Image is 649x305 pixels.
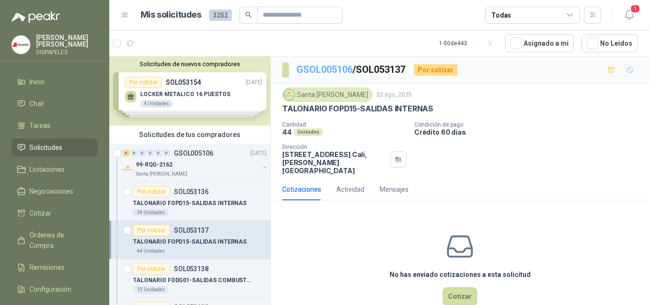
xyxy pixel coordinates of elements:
[133,225,170,236] div: Por cotizar
[29,262,65,273] span: Remisiones
[284,89,295,100] img: Company Logo
[209,10,232,21] span: 3252
[282,128,292,136] p: 44
[282,121,407,128] p: Cantidad
[136,160,172,169] p: 99-RQG-2162
[296,64,353,75] a: GSOL005106
[147,150,154,157] div: 0
[294,128,323,136] div: Unidades
[11,258,98,276] a: Remisiones
[133,247,169,255] div: 44 Unidades
[491,10,511,20] div: Todas
[155,150,162,157] div: 0
[11,11,60,23] img: Logo peakr
[414,128,645,136] p: Crédito 60 días
[620,7,638,24] button: 1
[29,208,51,218] span: Cotizar
[505,34,574,52] button: Asignado a mi
[136,170,187,178] p: Santa [PERSON_NAME]
[133,263,170,275] div: Por cotizar
[133,186,170,197] div: Por cotizar
[630,4,640,13] span: 1
[36,34,98,48] p: [PERSON_NAME] [PERSON_NAME]
[174,150,213,157] p: GSOL005106
[109,126,270,144] div: Solicitudes de tus compradores
[11,204,98,222] a: Cotizar
[109,259,270,298] a: Por cotizarSOL053138TALONARIO FODG01-SALIDAS COMBUSTIBLE15 Unidades
[29,164,65,175] span: Licitaciones
[109,57,270,126] div: Solicitudes de nuevos compradoresPor cotizarSOL053154[DATE] LOCKER METALICO 16 PUESTOS4 UnidadesP...
[29,186,73,197] span: Negociaciones
[250,149,267,158] p: [DATE]
[123,150,130,157] div: 6
[29,77,45,87] span: Inicio
[11,226,98,255] a: Órdenes de Compra
[174,266,209,272] p: SOL053138
[131,150,138,157] div: 0
[139,150,146,157] div: 0
[296,62,406,77] p: / SOL053137
[12,36,30,54] img: Company Logo
[336,184,364,195] div: Actividad
[29,142,62,153] span: Solicitudes
[282,144,387,150] p: Dirección
[109,182,270,221] a: Por cotizarSOL053136TALONARIO FOPD15-SALIDAS INTERNAS34 Unidades
[282,104,433,114] p: TALONARIO FOPD15-SALIDAS INTERNAS
[174,188,209,195] p: SOL053136
[29,284,71,295] span: Configuración
[174,227,209,234] p: SOL053137
[163,150,170,157] div: 0
[11,160,98,178] a: Licitaciones
[376,90,412,99] p: 22 ago, 2025
[133,209,169,216] div: 34 Unidades
[133,199,247,208] p: TALONARIO FOPD15-SALIDAS INTERNAS
[113,60,267,68] button: Solicitudes de nuevos compradores
[133,286,169,294] div: 15 Unidades
[414,64,458,76] div: Por cotizar
[11,280,98,298] a: Configuración
[282,184,321,195] div: Cotizaciones
[11,182,98,200] a: Negociaciones
[582,34,638,52] button: No Leídos
[29,98,44,109] span: Chat
[29,120,50,131] span: Tareas
[414,121,645,128] p: Condición de pago
[141,8,201,22] h1: Mis solicitudes
[133,237,247,246] p: TALONARIO FOPD15-SALIDAS INTERNAS
[11,117,98,135] a: Tareas
[11,73,98,91] a: Inicio
[36,49,98,55] p: DISPAPELES
[123,163,134,174] img: Company Logo
[390,269,531,280] h3: No has enviado cotizaciones a esta solicitud
[439,36,497,51] div: 1 - 50 de 443
[282,88,372,102] div: Santa [PERSON_NAME]
[109,221,270,259] a: Por cotizarSOL053137TALONARIO FOPD15-SALIDAS INTERNAS44 Unidades
[29,230,89,251] span: Órdenes de Compra
[11,95,98,113] a: Chat
[282,150,387,175] p: [STREET_ADDRESS] Cali , [PERSON_NAME][GEOGRAPHIC_DATA]
[133,276,251,285] p: TALONARIO FODG01-SALIDAS COMBUSTIBLE
[380,184,409,195] div: Mensajes
[123,148,268,178] a: 6 0 0 0 0 0 GSOL005106[DATE] Company Logo99-RQG-2162Santa [PERSON_NAME]
[11,138,98,157] a: Solicitudes
[245,11,252,18] span: search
